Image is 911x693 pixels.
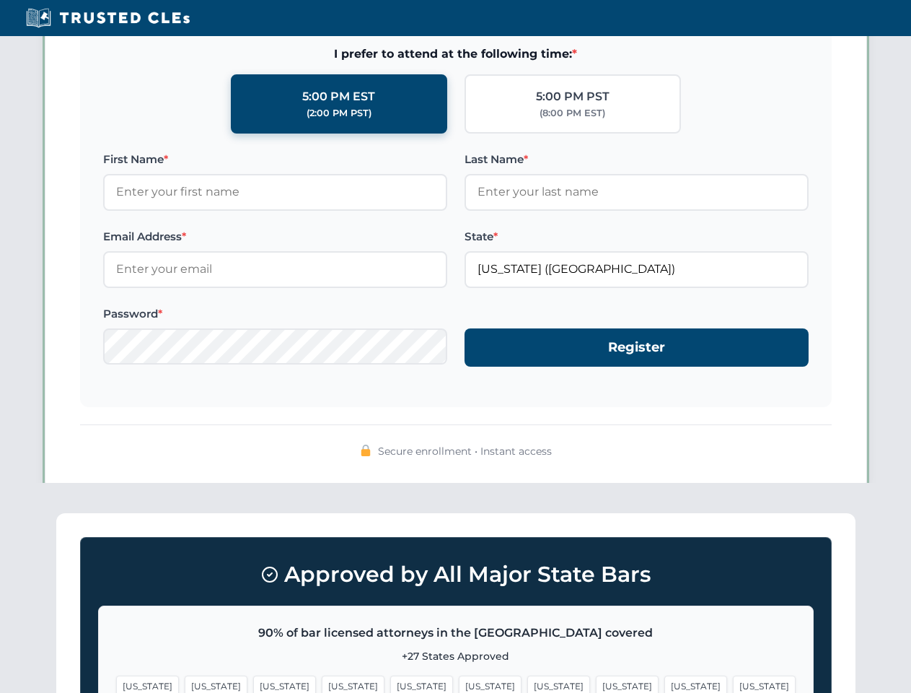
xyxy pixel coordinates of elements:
[465,174,809,210] input: Enter your last name
[536,87,609,106] div: 5:00 PM PST
[116,648,796,664] p: +27 States Approved
[378,443,552,459] span: Secure enrollment • Instant access
[116,624,796,642] p: 90% of bar licensed attorneys in the [GEOGRAPHIC_DATA] covered
[98,555,814,594] h3: Approved by All Major State Bars
[302,87,375,106] div: 5:00 PM EST
[307,106,371,121] div: (2:00 PM PST)
[465,151,809,168] label: Last Name
[22,7,194,29] img: Trusted CLEs
[540,106,605,121] div: (8:00 PM EST)
[103,151,447,168] label: First Name
[103,174,447,210] input: Enter your first name
[103,305,447,323] label: Password
[103,251,447,287] input: Enter your email
[360,445,371,456] img: 🔒
[465,251,809,287] input: Florida (FL)
[103,228,447,245] label: Email Address
[465,228,809,245] label: State
[103,45,809,64] span: I prefer to attend at the following time:
[465,328,809,367] button: Register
